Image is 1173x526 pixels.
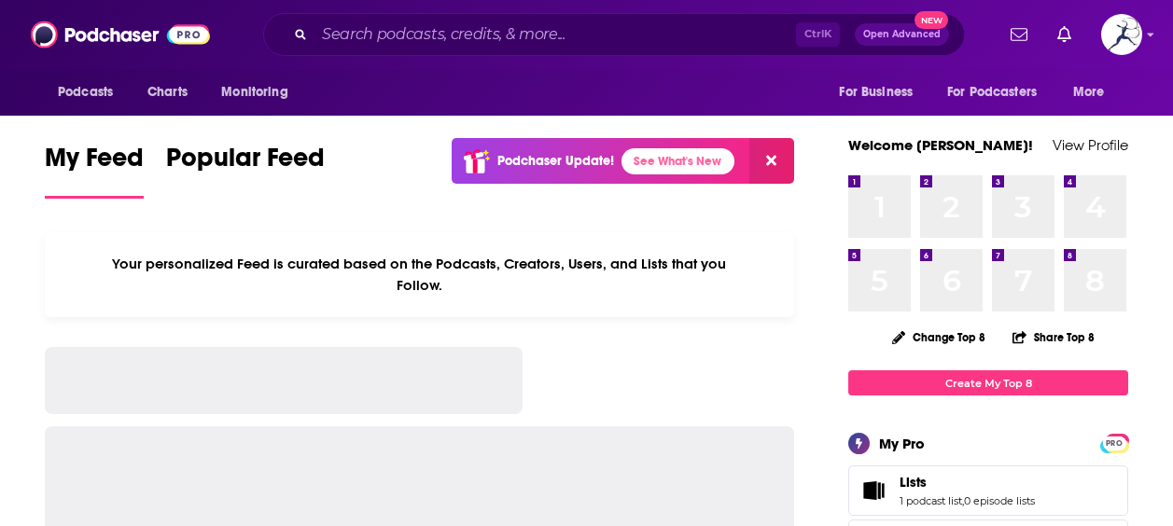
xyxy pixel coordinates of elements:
span: For Podcasters [947,79,1037,105]
span: Charts [147,79,188,105]
a: See What's New [621,148,734,174]
button: open menu [935,75,1064,110]
a: Lists [900,474,1035,491]
span: Podcasts [58,79,113,105]
span: , [962,494,964,507]
span: Ctrl K [796,22,840,47]
button: open menu [45,75,137,110]
button: open menu [826,75,936,110]
button: Change Top 8 [881,325,997,349]
span: My Feed [45,142,144,185]
button: Open AdvancedNew [855,23,949,46]
span: Logged in as BloomsburySpecialInterest [1101,14,1142,55]
a: PRO [1103,436,1125,450]
span: PRO [1103,436,1125,450]
a: Lists [855,478,892,504]
button: Show profile menu [1101,14,1142,55]
div: Search podcasts, credits, & more... [263,13,965,56]
a: Show notifications dropdown [1003,19,1035,50]
p: Podchaser Update! [497,153,614,169]
a: My Feed [45,142,144,199]
span: Popular Feed [166,142,325,185]
a: Welcome [PERSON_NAME]! [848,136,1033,154]
a: 0 episode lists [964,494,1035,507]
img: Podchaser - Follow, Share and Rate Podcasts [31,17,210,52]
span: Open Advanced [863,30,941,39]
button: Share Top 8 [1012,319,1096,355]
a: Show notifications dropdown [1050,19,1079,50]
a: 1 podcast list [900,494,962,507]
span: More [1073,79,1105,105]
a: Popular Feed [166,142,325,199]
a: Create My Top 8 [848,370,1128,395]
span: New [915,11,948,29]
input: Search podcasts, credits, & more... [314,20,796,49]
button: open menu [208,75,312,110]
div: Your personalized Feed is curated based on the Podcasts, Creators, Users, and Lists that you Follow. [45,232,794,317]
a: Charts [135,75,199,110]
span: Lists [848,465,1128,516]
button: open menu [1060,75,1128,110]
a: View Profile [1053,136,1128,154]
div: My Pro [879,435,925,452]
img: User Profile [1101,14,1142,55]
span: Monitoring [221,79,287,105]
span: Lists [900,474,927,491]
span: For Business [839,79,913,105]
